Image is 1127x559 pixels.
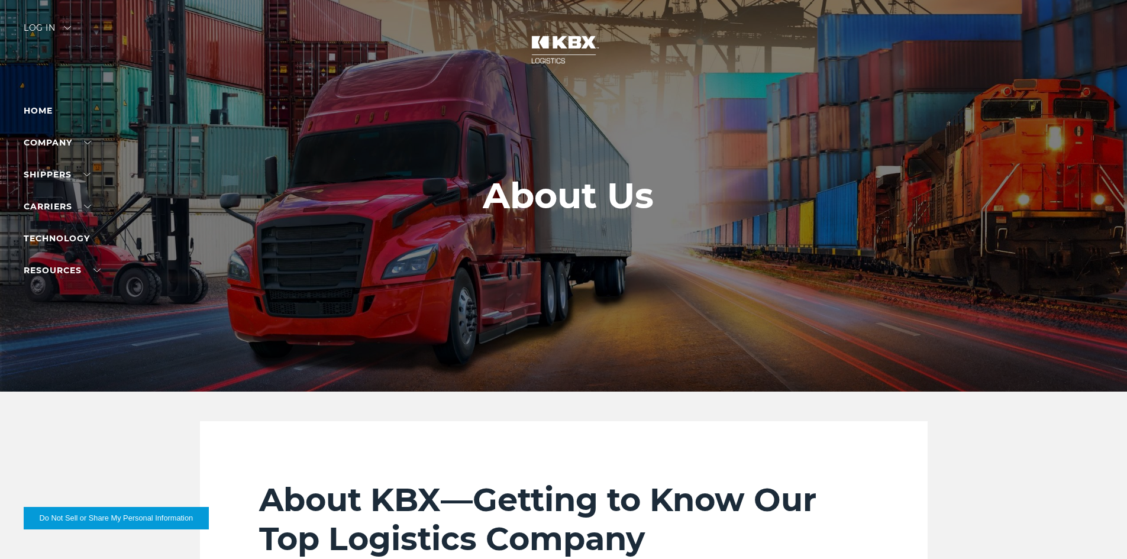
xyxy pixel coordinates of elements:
a: Company [24,137,91,148]
img: kbx logo [519,24,608,76]
div: Log in [24,24,71,41]
a: Carriers [24,201,91,212]
a: SHIPPERS [24,169,91,180]
button: Do Not Sell or Share My Personal Information [24,507,209,529]
a: Home [24,105,53,116]
h2: About KBX—Getting to Know Our Top Logistics Company [259,480,868,558]
h1: About Us [483,176,654,216]
img: arrow [64,26,71,30]
a: RESOURCES [24,265,101,276]
a: Technology [24,233,90,244]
